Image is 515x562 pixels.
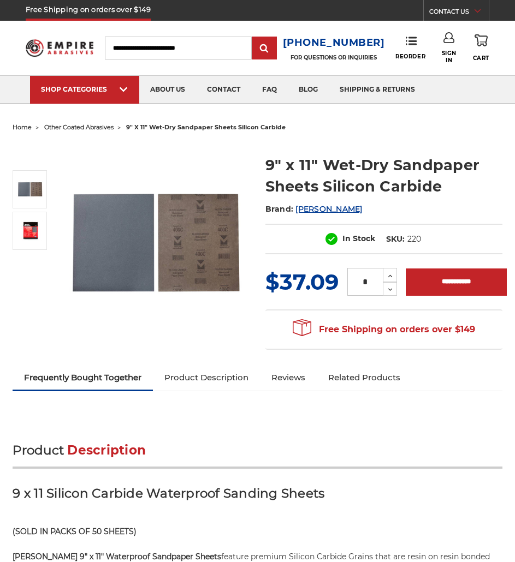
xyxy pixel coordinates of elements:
span: $37.09 [265,268,339,295]
a: [PHONE_NUMBER] [283,35,385,51]
img: 9" x 11" Wet-Dry Sandpaper Sheets Silicon Carbide [16,176,44,203]
a: home [13,123,32,131]
a: Frequently Bought Together [13,366,153,390]
strong: [PERSON_NAME] 9" x 11" Waterproof Sandpaper Sheets [13,552,221,561]
a: CONTACT US [429,5,489,21]
div: SHOP CATEGORIES [41,85,128,93]
input: Submit [253,38,275,59]
img: 9" x 11" Wet-Dry Sandpaper Sheets Silicon Carbide [61,148,250,337]
a: shipping & returns [329,76,426,104]
a: Reorder [395,36,425,59]
a: Cart [473,32,489,63]
span: Brand: [265,204,294,214]
h1: 9" x 11" Wet-Dry Sandpaper Sheets Silicon Carbide [265,154,502,197]
dt: SKU: [386,234,405,245]
dd: 220 [407,234,421,245]
a: Product Description [153,366,260,390]
img: Empire Abrasives [26,35,93,62]
img: 9" x 11" Wet-Dry Sandpaper Sheets Silicon Carbide [16,220,44,241]
a: [PERSON_NAME] [295,204,362,214]
span: Sign In [440,50,458,64]
a: other coated abrasives [44,123,114,131]
a: about us [139,76,196,104]
span: Description [67,443,146,458]
span: Reorder [395,53,425,60]
a: Related Products [317,366,412,390]
span: 9" x 11" wet-dry sandpaper sheets silicon carbide [126,123,286,131]
strong: 9 x 11 Silicon Carbide Waterproof Sanding Sheets [13,486,324,501]
p: FOR QUESTIONS OR INQUIRIES [283,54,385,61]
strong: (SOLD IN PACKS OF 50 SHEETS) [13,527,137,536]
a: faq [251,76,288,104]
a: blog [288,76,329,104]
span: Free Shipping on orders over $149 [293,319,475,340]
a: Reviews [260,366,317,390]
span: Cart [473,55,489,62]
span: Product [13,443,64,458]
a: contact [196,76,251,104]
span: In Stock [342,234,375,243]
